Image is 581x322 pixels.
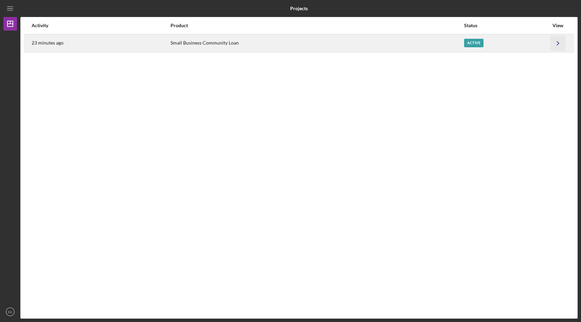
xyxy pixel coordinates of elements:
div: View [549,23,566,28]
b: Projects [290,6,308,11]
div: Activity [32,23,170,28]
div: Status [464,23,549,28]
div: Product [171,23,463,28]
button: BK [3,305,17,319]
time: 2025-09-29 17:58 [32,40,64,46]
div: Small Business Community Loan [171,35,463,52]
div: Active [464,39,483,47]
text: BK [8,310,13,314]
